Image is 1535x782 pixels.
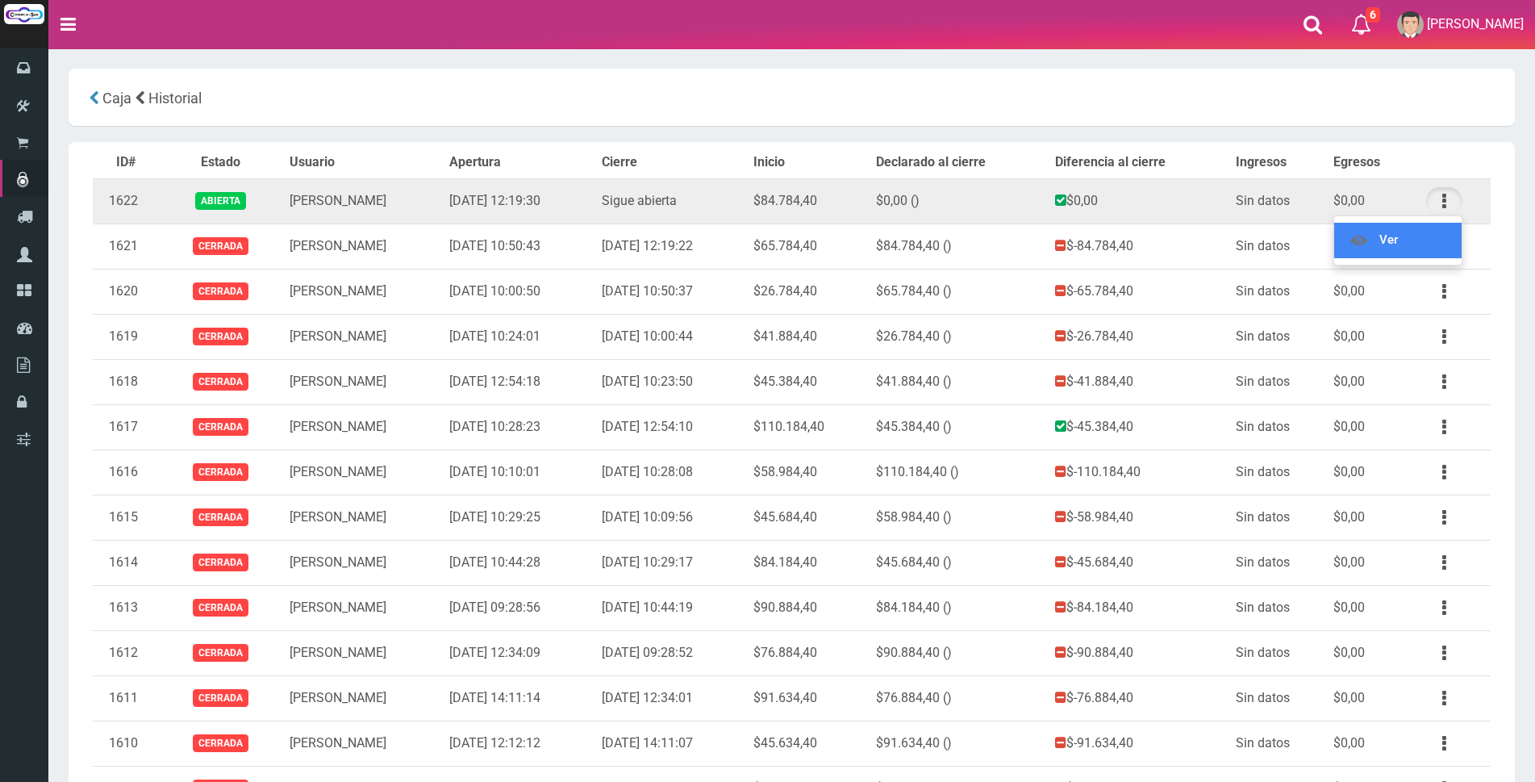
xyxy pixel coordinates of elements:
td: 1611 [93,675,159,721]
td: Sin datos [1229,269,1327,314]
span: Cerrada [193,463,248,480]
span: Cerrada [193,689,248,706]
td: [DATE] 10:00:44 [595,314,747,359]
td: 1610 [93,721,159,766]
td: [DATE] 10:44:19 [595,585,747,630]
td: $84.184,40 [747,540,870,585]
td: [PERSON_NAME] [283,450,444,495]
td: $-41.884,40 [1049,359,1228,404]
td: [DATE] 10:50:37 [595,269,747,314]
td: $0,00 [1327,450,1414,495]
td: $45.384,40 [747,359,870,404]
td: [PERSON_NAME] [283,224,444,269]
span: Cerrada [193,734,248,751]
td: [PERSON_NAME] [283,495,444,540]
td: $0,00 [1327,314,1414,359]
td: Sin datos [1229,314,1327,359]
td: $-58.984,40 [1049,495,1228,540]
td: $26.784,40 () [870,314,1049,359]
th: Estado [159,147,283,178]
td: [DATE] 10:44:28 [443,540,594,585]
td: Sin datos [1229,178,1327,224]
td: $0,00 [1327,404,1414,450]
th: Usuario [283,147,444,178]
td: [DATE] 10:29:25 [443,495,594,540]
td: $0,00 [1327,721,1414,766]
td: $0,00 [1327,540,1414,585]
span: Historial [148,90,202,107]
td: $-110.184,40 [1049,450,1228,495]
td: [DATE] 12:19:30 [443,178,594,224]
td: Sin datos [1229,585,1327,630]
td: $110.184,40 [747,404,870,450]
td: $76.884,40 () [870,675,1049,721]
td: $45.634,40 [747,721,870,766]
td: [PERSON_NAME] [283,675,444,721]
td: [PERSON_NAME] [283,269,444,314]
td: [PERSON_NAME] [283,540,444,585]
td: $45.684,40 () [870,540,1049,585]
td: $-45.384,40 [1049,404,1228,450]
span: Cerrada [193,508,248,525]
td: $65.784,40 () [870,269,1049,314]
span: 6 [1366,7,1380,23]
th: Inicio [747,147,870,178]
td: Sin datos [1229,404,1327,450]
td: 1612 [93,630,159,675]
img: User Image [1397,11,1424,38]
td: 1622 [93,178,159,224]
td: $0,00 [1327,630,1414,675]
th: Diferencia al cierre [1049,147,1228,178]
td: $-45.684,40 [1049,540,1228,585]
td: $-90.884,40 [1049,630,1228,675]
th: Cierre [595,147,747,178]
td: $84.184,40 () [870,585,1049,630]
span: Cerrada [193,373,248,390]
td: $76.884,40 [747,630,870,675]
td: [DATE] 12:12:12 [443,721,594,766]
td: 1618 [93,359,159,404]
td: $-91.634,40 [1049,721,1228,766]
td: $-65.784,40 [1049,269,1228,314]
span: Cerrada [193,237,248,254]
td: [DATE] 14:11:14 [443,675,594,721]
td: $0,00 () [870,178,1049,224]
td: 1620 [93,269,159,314]
td: $91.634,40 [747,675,870,721]
th: ID# [93,147,159,178]
td: [DATE] 12:34:01 [595,675,747,721]
a: Ver [1334,223,1462,258]
span: Cerrada [193,554,248,571]
td: [PERSON_NAME] [283,630,444,675]
td: Sin datos [1229,540,1327,585]
td: 1619 [93,314,159,359]
td: Sin datos [1229,359,1327,404]
td: $45.384,40 () [870,404,1049,450]
td: [PERSON_NAME] [283,585,444,630]
td: $84.784,40 () [870,224,1049,269]
td: $0,00 [1327,585,1414,630]
td: Sin datos [1229,495,1327,540]
td: $0,00 [1327,495,1414,540]
td: [DATE] 09:28:52 [595,630,747,675]
td: $90.884,40 () [870,630,1049,675]
span: Cerrada [193,644,248,661]
td: 1616 [93,450,159,495]
td: 1614 [93,540,159,585]
td: [DATE] 12:19:22 [595,224,747,269]
td: Sin datos [1229,630,1327,675]
td: $0,00 [1327,178,1414,224]
td: [DATE] 12:54:10 [595,404,747,450]
td: [DATE] 10:23:50 [595,359,747,404]
td: [PERSON_NAME] [283,314,444,359]
td: $110.184,40 () [870,450,1049,495]
td: $0,00 [1327,359,1414,404]
td: [DATE] 10:28:08 [595,450,747,495]
td: 1617 [93,404,159,450]
td: Sin datos [1229,224,1327,269]
td: [DATE] 10:28:23 [443,404,594,450]
td: $0,00 [1049,178,1228,224]
td: $65.784,40 [747,224,870,269]
td: [DATE] 10:00:50 [443,269,594,314]
span: Abierta [195,192,246,209]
